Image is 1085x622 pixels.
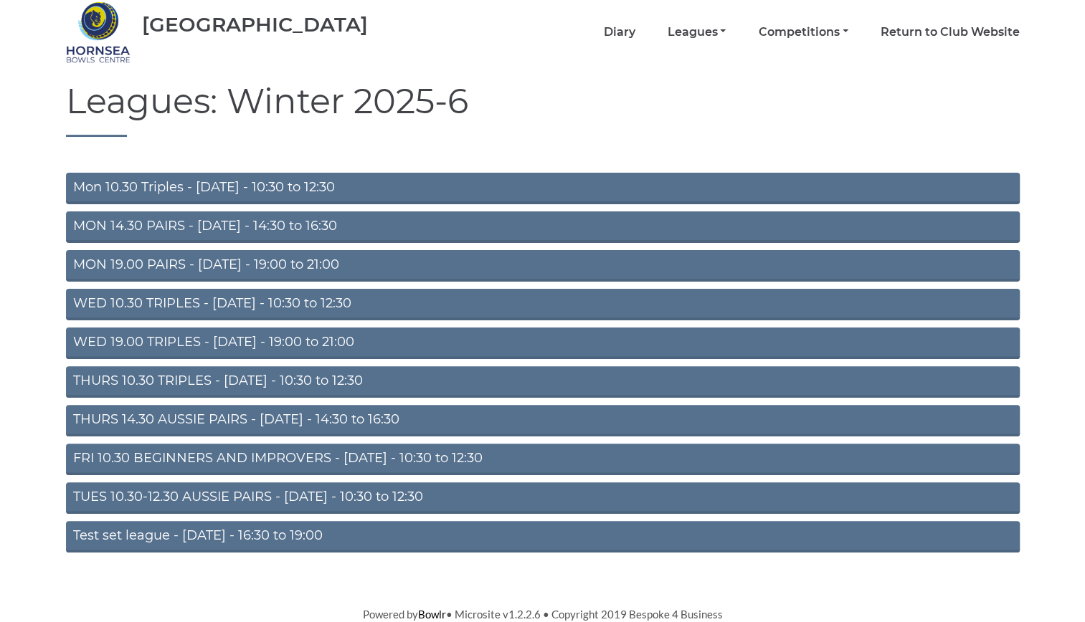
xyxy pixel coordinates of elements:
[881,24,1020,40] a: Return to Club Website
[66,366,1020,398] a: THURS 10.30 TRIPLES - [DATE] - 10:30 to 12:30
[66,211,1020,243] a: MON 14.30 PAIRS - [DATE] - 14:30 to 16:30
[66,405,1020,436] a: THURS 14.30 AUSSIE PAIRS - [DATE] - 14:30 to 16:30
[66,521,1020,552] a: Test set league - [DATE] - 16:30 to 19:00
[66,289,1020,320] a: WED 10.30 TRIPLES - [DATE] - 10:30 to 12:30
[667,24,726,40] a: Leagues
[142,14,368,36] div: [GEOGRAPHIC_DATA]
[66,82,1020,137] h1: Leagues: Winter 2025-6
[66,482,1020,514] a: TUES 10.30-12.30 AUSSIE PAIRS - [DATE] - 10:30 to 12:30
[363,608,723,621] span: Powered by • Microsite v1.2.2.6 • Copyright 2019 Bespoke 4 Business
[603,24,635,40] a: Diary
[418,608,446,621] a: Bowlr
[66,173,1020,204] a: Mon 10.30 Triples - [DATE] - 10:30 to 12:30
[66,444,1020,475] a: FRI 10.30 BEGINNERS AND IMPROVERS - [DATE] - 10:30 to 12:30
[758,24,848,40] a: Competitions
[66,250,1020,282] a: MON 19.00 PAIRS - [DATE] - 19:00 to 21:00
[66,327,1020,359] a: WED 19.00 TRIPLES - [DATE] - 19:00 to 21:00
